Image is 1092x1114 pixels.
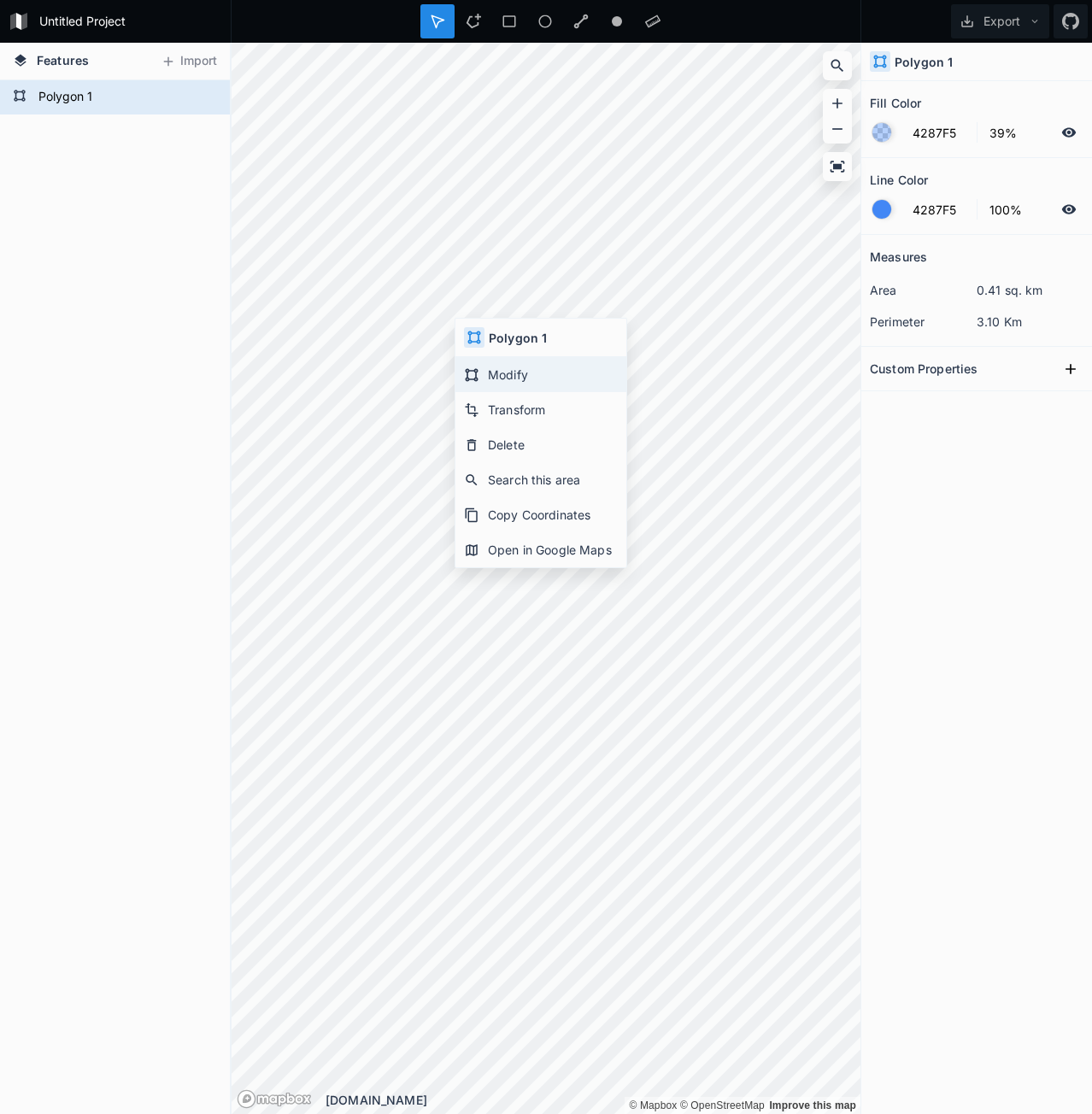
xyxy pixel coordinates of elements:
[455,392,626,427] div: Transform
[870,313,977,331] dt: perimeter
[455,497,626,532] div: Copy Coordinates
[870,90,921,116] h2: Fill Color
[455,427,626,462] div: Delete
[977,313,1083,331] dd: 3.10 Km
[680,1099,765,1111] a: OpenStreetMap
[455,532,626,567] div: Open in Google Maps
[870,243,927,270] h2: Measures
[870,281,977,299] dt: area
[977,281,1083,299] dd: 0.41 sq. km
[455,357,626,392] div: Modify
[455,462,626,497] div: Search this area
[37,51,89,69] span: Features
[951,4,1049,38] button: Export
[870,355,978,382] h2: Custom Properties
[870,167,928,193] h2: Line Color
[489,329,547,347] h4: Polygon 1
[237,1089,312,1109] a: Mapbox logo
[769,1099,856,1111] a: Map feedback
[326,1091,860,1109] div: [DOMAIN_NAME]
[895,53,953,71] h4: Polygon 1
[629,1099,677,1111] a: Mapbox
[152,48,226,75] button: Import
